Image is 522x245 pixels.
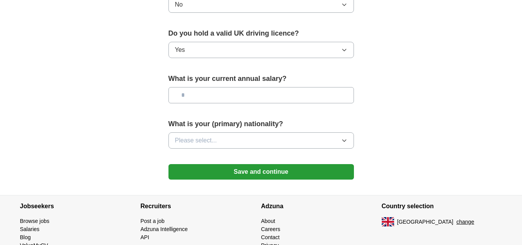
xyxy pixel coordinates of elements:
button: Save and continue [168,164,354,180]
label: Do you hold a valid UK driving licence? [168,28,354,39]
img: UK flag [382,217,394,226]
button: Yes [168,42,354,58]
button: change [456,218,474,226]
a: Salaries [20,226,40,232]
label: What is your (primary) nationality? [168,119,354,129]
label: What is your current annual salary? [168,74,354,84]
span: Please select... [175,136,217,145]
a: Adzuna Intelligence [141,226,188,232]
button: Please select... [168,132,354,149]
a: Post a job [141,218,165,224]
a: About [261,218,275,224]
span: [GEOGRAPHIC_DATA] [397,218,454,226]
a: Blog [20,234,31,240]
a: Careers [261,226,281,232]
a: Contact [261,234,280,240]
a: Browse jobs [20,218,49,224]
h4: Country selection [382,195,502,217]
span: Yes [175,45,185,55]
a: API [141,234,150,240]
